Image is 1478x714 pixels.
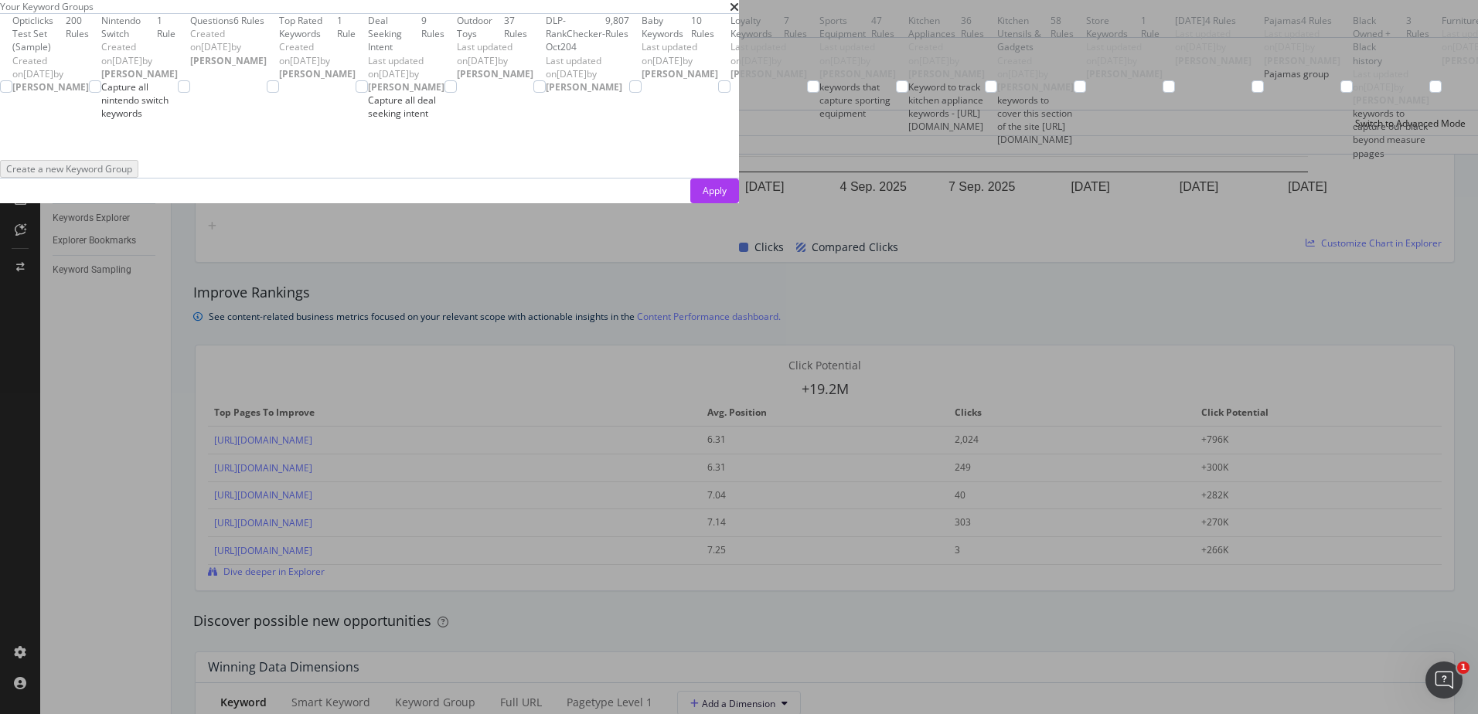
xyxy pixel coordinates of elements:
[1353,107,1429,160] div: keywords to capture our black beyond measure ppages
[961,14,985,40] div: 36 Rules
[642,40,718,80] span: Last updated on [DATE] by
[1353,67,1429,107] span: Last updated on [DATE] by
[642,67,718,80] b: [PERSON_NAME]
[730,40,807,80] span: Last updated on [DATE] by
[690,178,739,203] button: Apply
[1301,14,1332,27] div: 4 Rules
[368,14,421,53] div: Deal Seeking Intent
[12,14,66,53] div: Opticlicks Test Set (Sample)
[421,14,444,53] div: 9 Rules
[605,14,629,53] div: 9,807 Rules
[1086,14,1141,40] div: Store Keywords
[368,80,444,93] b: [PERSON_NAME]
[546,54,622,93] span: Last updated on [DATE] by
[1353,14,1406,67] div: Black Owned + Black history
[190,54,267,67] b: [PERSON_NAME]
[730,67,807,80] b: [PERSON_NAME]
[368,93,444,120] div: Capture all deal seeking intent
[337,14,356,40] div: 1 Rule
[819,14,871,40] div: Sports Equipment
[233,14,264,27] div: 6 Rules
[1141,14,1163,40] div: 1 Rule
[997,93,1074,147] div: keywords to cover this section of the site [URL][DOMAIN_NAME]
[819,40,896,80] span: Last updated on [DATE] by
[1086,40,1163,80] span: Last updated on [DATE] by
[457,14,504,40] div: Outdoor Toys
[101,80,178,120] div: Capture all nintendo switch keywords
[101,67,178,80] b: [PERSON_NAME]
[157,14,178,40] div: 1 Rule
[66,14,89,53] div: 200 Rules
[1264,14,1301,27] div: Pajamas
[1205,14,1236,27] div: 4 Rules
[997,14,1051,53] div: Kitchen Utensils & Gadgets
[1264,54,1340,67] b: [PERSON_NAME]
[279,40,356,80] span: Created on [DATE] by
[784,14,807,40] div: 7 Rules
[997,80,1074,93] b: [PERSON_NAME]
[1051,14,1074,53] div: 58 Rules
[101,40,178,80] span: Created on [DATE] by
[871,14,896,40] div: 47 Rules
[819,80,896,120] div: keywords that capture sporting equipment
[546,80,622,93] b: [PERSON_NAME]
[691,14,718,40] div: 10 Rules
[1086,67,1163,80] b: [PERSON_NAME]
[279,14,337,40] div: Top Rated Keywords
[101,14,157,40] div: Nintendo Switch
[12,54,89,93] span: Created on [DATE] by
[368,54,444,93] span: Last updated on [DATE] by
[642,14,691,40] div: Baby Keywords
[997,54,1074,93] span: Created on [DATE] by
[1425,661,1463,699] iframe: Intercom live chat
[190,14,233,27] div: Questions
[457,40,533,80] span: Last updated on [DATE] by
[504,14,533,40] div: 37 Rules
[908,14,961,40] div: Kitchen Appliances
[279,67,356,80] b: [PERSON_NAME]
[1353,93,1429,107] b: [PERSON_NAME]
[546,14,605,53] div: DLP-RankChecker-Oct204
[6,162,132,175] div: Create a new Keyword Group
[819,67,896,80] b: [PERSON_NAME]
[1264,27,1340,66] span: Last updated on [DATE] by
[908,40,985,80] span: Created on [DATE] by
[12,80,89,93] b: [PERSON_NAME]
[730,14,784,40] div: Loyalty Keywords
[908,80,985,134] div: Keyword to track kitchen appliance keywords - [URL][DOMAIN_NAME]
[703,184,727,197] div: Apply
[908,67,985,80] b: [PERSON_NAME]
[1175,14,1205,27] div: [DATE]
[1175,54,1252,67] b: [PERSON_NAME]
[1175,27,1252,66] span: Last updated on [DATE] by
[190,27,267,66] span: Created on [DATE] by
[457,67,533,80] b: [PERSON_NAME]
[1457,661,1469,674] span: 1
[1406,14,1429,67] div: 3 Rules
[1264,67,1340,80] div: Pajamas group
